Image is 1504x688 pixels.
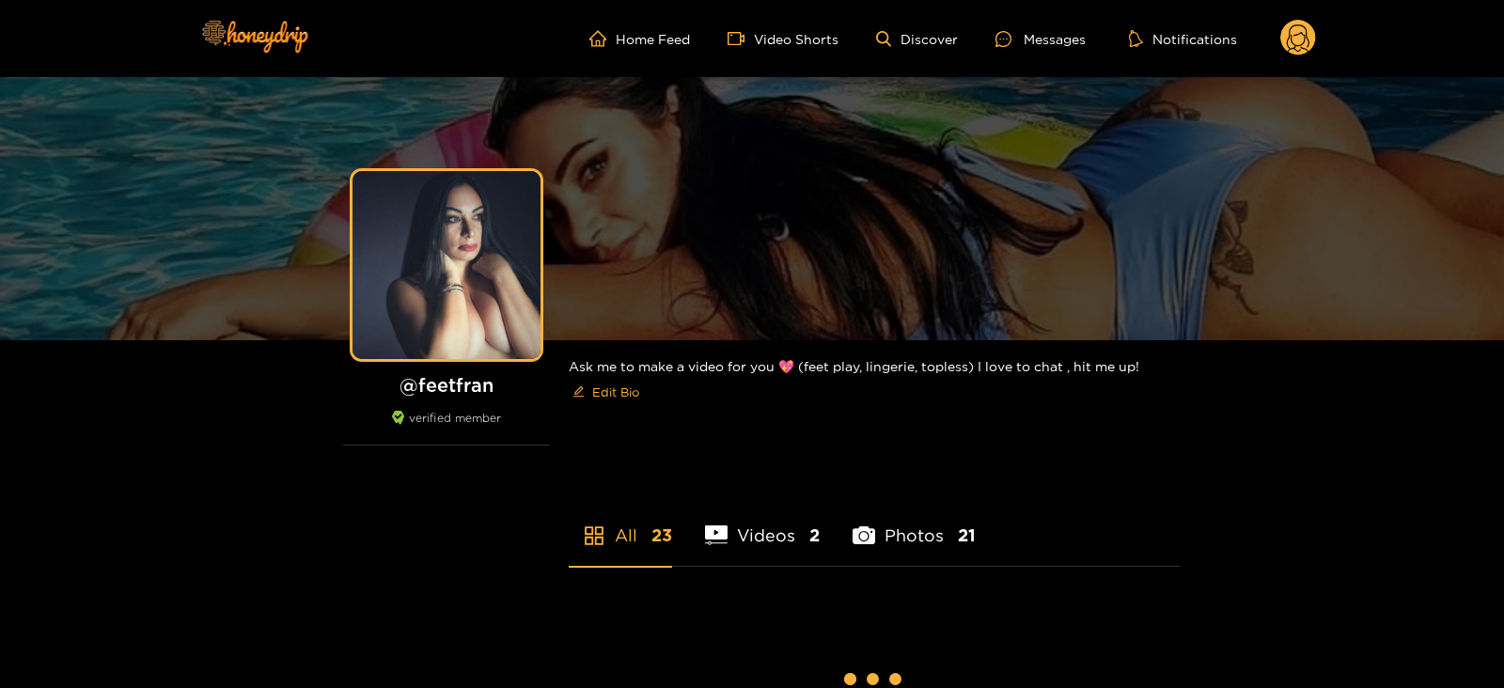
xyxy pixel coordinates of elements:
[728,30,754,47] span: video-camera
[569,377,643,407] button: editEdit Bio
[809,524,820,547] span: 2
[728,30,838,47] a: Video Shorts
[853,481,976,566] li: Photos
[583,524,605,547] span: appstore
[572,385,585,399] span: edit
[343,373,550,397] h1: @ feetfran
[569,340,1180,422] div: Ask me to make a video for you 💖 (feet play, lingerie, topless) I love to chat , hit me up!
[1123,29,1243,48] button: Notifications
[589,30,690,47] a: Home Feed
[343,411,550,446] div: verified member
[876,31,958,47] a: Discover
[569,481,672,566] li: All
[958,524,976,547] span: 21
[651,524,672,547] span: 23
[592,383,639,401] span: Edit Bio
[995,28,1086,50] div: Messages
[589,30,616,47] span: home
[705,481,820,566] li: Videos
